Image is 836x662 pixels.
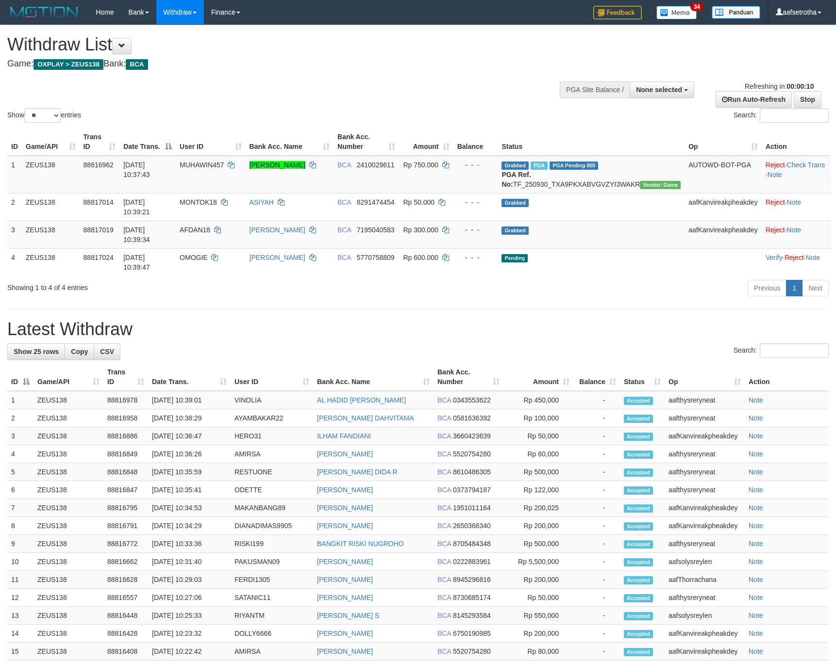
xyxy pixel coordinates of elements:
select: Showentries [24,108,61,123]
span: BCA [437,576,451,583]
td: Rp 450,000 [503,391,573,409]
td: 88816428 [103,625,148,643]
th: Game/API: activate to sort column ascending [22,128,80,156]
span: BCA [337,161,351,169]
span: [DATE] 10:39:21 [123,198,150,216]
td: ZEUS138 [22,248,80,276]
span: Accepted [624,415,653,423]
td: - [573,463,620,481]
a: ILHAM FANDIANI [317,432,371,440]
td: - [573,445,620,463]
span: BCA [337,198,351,206]
span: Copy 5770758809 to clipboard [357,254,395,261]
span: BCA [437,594,451,601]
th: Trans ID: activate to sort column ascending [80,128,120,156]
td: [DATE] 10:38:29 [148,409,231,427]
a: Reject [766,161,785,169]
span: Accepted [624,558,653,566]
td: ZEUS138 [33,589,103,607]
td: VINOLIA [231,391,313,409]
a: [PERSON_NAME] [250,254,305,261]
td: [DATE] 10:35:41 [148,481,231,499]
td: aafsolysreylen [665,607,745,625]
span: 34 [690,2,703,11]
td: [DATE] 10:25:33 [148,607,231,625]
th: Amount: activate to sort column ascending [503,363,573,391]
td: 88816628 [103,571,148,589]
a: Copy [65,343,94,360]
span: Copy 5520754280 to clipboard [453,450,491,458]
td: - [573,571,620,589]
span: BCA [437,522,451,530]
span: Vendor URL: https://trx31.1velocity.biz [640,181,681,189]
span: [DATE] 10:39:47 [123,254,150,271]
a: [PERSON_NAME] [317,450,373,458]
td: ZEUS138 [33,427,103,445]
span: Grabbed [502,161,529,170]
span: Accepted [624,594,653,602]
a: Note [749,522,763,530]
td: aafKanvireakpheakdey [685,193,762,221]
td: TF_250930_TXA9PKXABVGVZYI3WAKR [498,156,685,194]
span: Accepted [624,612,653,620]
td: FERDI1305 [231,571,313,589]
span: Accepted [624,397,653,405]
span: BCA [437,414,451,422]
td: aafKanvireakpheakdey [665,499,745,517]
a: Note [805,254,820,261]
th: Action [745,363,829,391]
td: 88816958 [103,409,148,427]
a: Note [749,612,763,619]
a: Note [749,414,763,422]
td: ODETTE [231,481,313,499]
span: Show 25 rows [14,348,59,355]
td: PAKUSMAN09 [231,553,313,571]
a: Note [749,540,763,548]
span: MONTOK18 [180,198,217,206]
h1: Latest Withdraw [7,320,829,339]
td: 10 [7,553,33,571]
td: 2 [7,409,33,427]
td: DIANADIMAS9905 [231,517,313,535]
td: Rp 200,025 [503,499,573,517]
td: · · [762,156,831,194]
th: User ID: activate to sort column ascending [231,363,313,391]
td: Rp 200,000 [503,517,573,535]
span: Accepted [624,468,653,477]
span: BCA [437,468,451,476]
td: 8 [7,517,33,535]
span: Copy 8945296816 to clipboard [453,576,491,583]
td: 88816795 [103,499,148,517]
span: Copy 3660423639 to clipboard [453,432,491,440]
td: ZEUS138 [33,535,103,553]
th: Date Trans.: activate to sort column descending [119,128,176,156]
span: Accepted [624,504,653,513]
span: 88817024 [84,254,114,261]
span: Copy 1951011164 to clipboard [453,504,491,512]
a: [PERSON_NAME] DIDA R [317,468,398,476]
img: Button%20Memo.svg [656,6,697,19]
a: Verify [766,254,783,261]
td: [DATE] 10:33:36 [148,535,231,553]
input: Search: [760,343,829,358]
td: SATANIC11 [231,589,313,607]
span: Grabbed [502,199,529,207]
a: [PERSON_NAME] [317,630,373,637]
span: Copy 8705484348 to clipboard [453,540,491,548]
a: Reject [766,198,785,206]
span: 88816962 [84,161,114,169]
td: 6 [7,481,33,499]
a: Note [749,486,763,494]
td: - [573,427,620,445]
td: ZEUS138 [33,445,103,463]
td: 1 [7,391,33,409]
td: [DATE] 10:36:26 [148,445,231,463]
a: ASIYAH [250,198,274,206]
span: Marked by aafsolysreylen [531,161,548,170]
span: BCA [437,504,451,512]
div: Showing 1 to 4 of 4 entries [7,279,341,292]
span: Copy 8730685174 to clipboard [453,594,491,601]
div: - - - [457,225,494,235]
span: Rp 750.000 [403,161,438,169]
td: 4 [7,248,22,276]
